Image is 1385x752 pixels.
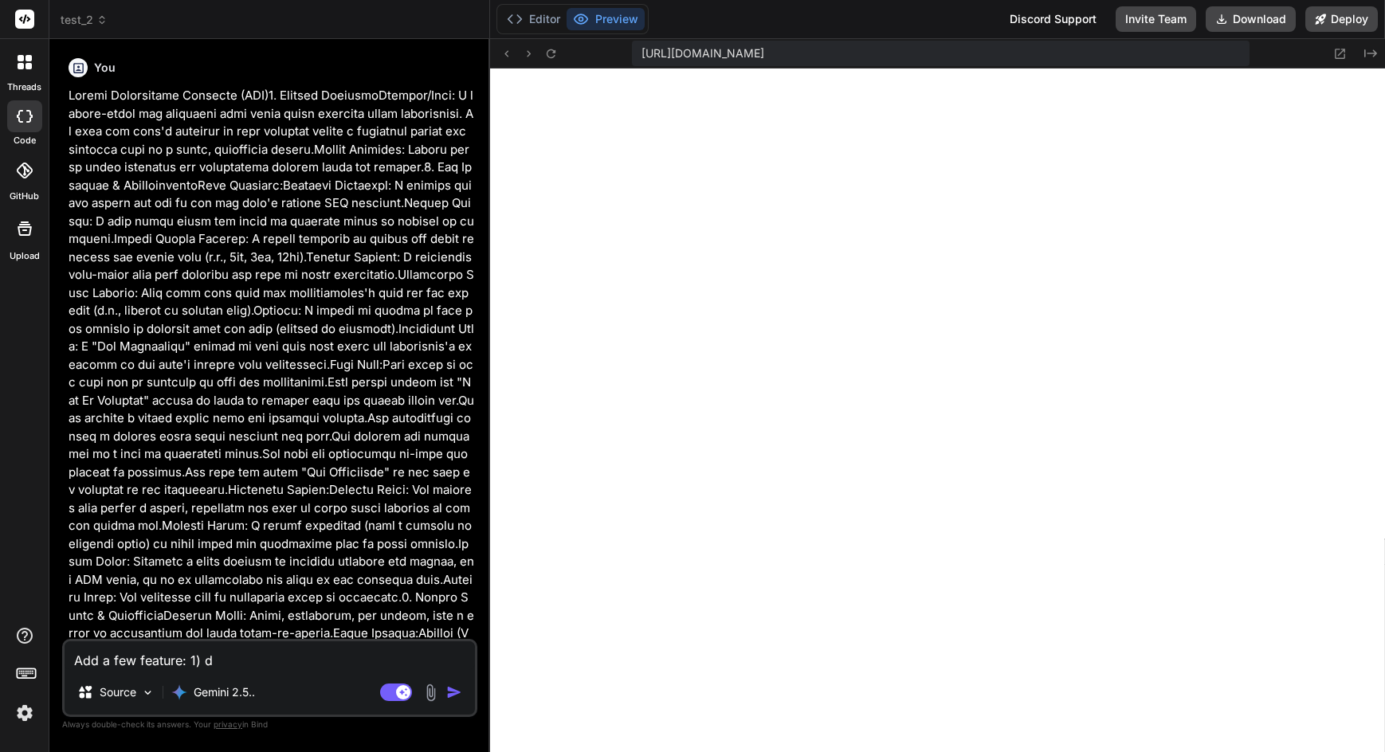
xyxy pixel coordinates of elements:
[7,80,41,94] label: threads
[10,249,40,263] label: Upload
[62,717,477,732] p: Always double-check its answers. Your in Bind
[1000,6,1106,32] div: Discord Support
[100,684,136,700] p: Source
[567,8,645,30] button: Preview
[500,8,567,30] button: Editor
[422,683,440,702] img: attachment
[490,69,1385,752] iframe: Preview
[1206,6,1296,32] button: Download
[65,641,475,670] textarea: Add a few feature: 1) d
[1116,6,1196,32] button: Invite Team
[641,45,764,61] span: [URL][DOMAIN_NAME]
[10,190,39,203] label: GitHub
[171,684,187,700] img: Gemini 2.5 Pro
[446,684,462,700] img: icon
[11,699,38,727] img: settings
[14,134,36,147] label: code
[94,60,116,76] h6: You
[61,12,108,28] span: test_2
[214,719,242,729] span: privacy
[141,686,155,699] img: Pick Models
[1305,6,1378,32] button: Deploy
[194,684,255,700] p: Gemini 2.5..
